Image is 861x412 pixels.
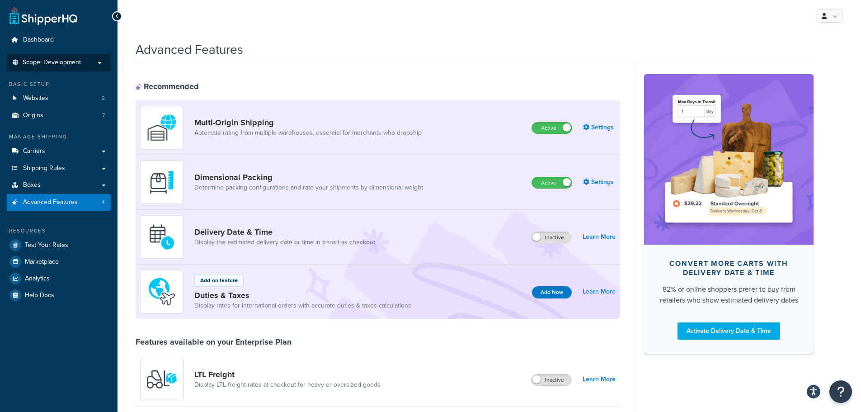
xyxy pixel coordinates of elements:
span: Test Your Rates [25,242,68,249]
label: Inactive [532,374,571,385]
span: 2 [102,95,105,102]
span: Boxes [23,181,41,189]
div: Convert more carts with delivery date & time [659,259,799,277]
div: Recommended [136,81,199,91]
a: Display the estimated delivery date or time in transit as checkout. [194,238,376,247]
a: Marketplace [7,254,111,270]
a: Test Your Rates [7,237,111,253]
h1: Advanced Features [136,41,243,58]
a: Delivery Date & Time [194,227,376,237]
a: Learn More [583,373,616,386]
span: Websites [23,95,48,102]
label: Active [532,123,572,133]
a: Activate Delivery Date & Time [678,322,780,340]
a: Dashboard [7,32,111,48]
img: gfkeb5ejjkALwAAAABJRU5ErkJggg== [146,221,178,253]
img: icon-duo-feat-landed-cost-7136b061.png [146,276,178,308]
span: Advanced Features [23,199,78,206]
a: Multi-Origin Shipping [194,118,422,128]
a: Analytics [7,270,111,287]
a: Boxes [7,177,111,194]
a: Display rates for international orders with accurate duties & taxes calculations [194,301,411,310]
div: Manage Shipping [7,133,111,141]
span: Dashboard [23,36,54,44]
a: Help Docs [7,287,111,303]
label: Active [532,177,572,188]
span: Analytics [25,275,50,283]
span: 4 [102,199,105,206]
p: Add-on feature [200,276,238,284]
button: Add Now [532,286,572,298]
a: Determine packing configurations and rate your shipments by dimensional weight [194,183,423,192]
span: Help Docs [25,292,54,299]
a: Settings [583,121,616,134]
div: Features available on your Enterprise Plan [136,337,292,347]
span: Origins [23,112,43,119]
a: Duties & Taxes [194,290,411,300]
label: Inactive [532,232,571,243]
a: Learn More [583,231,616,243]
div: 82% of online shoppers prefer to buy from retailers who show estimated delivery dates [659,284,799,306]
div: Resources [7,227,111,235]
a: Automate rating from multiple warehouses, essential for merchants who dropship [194,128,422,137]
li: Advanced Features [7,194,111,211]
a: Carriers [7,143,111,160]
a: Shipping Rules [7,160,111,177]
span: Carriers [23,147,45,155]
a: Origins7 [7,107,111,124]
img: DTVBYsAAAAAASUVORK5CYII= [146,166,178,198]
a: Dimensional Packing [194,172,423,182]
button: Open Resource Center [829,380,852,403]
a: Learn More [583,285,616,298]
div: Basic Setup [7,81,111,88]
a: LTL Freight [194,369,381,379]
a: Websites2 [7,90,111,107]
a: Advanced Features4 [7,194,111,211]
img: feature-image-ddt-36eae7f7280da8017bfb280eaccd9c446f90b1fe08728e4019434db127062ab4.png [658,88,800,231]
a: Settings [583,176,616,189]
li: Websites [7,90,111,107]
a: Display LTL freight rates at checkout for heavy or oversized goods [194,380,381,389]
img: WatD5o0RtDAAAAAElFTkSuQmCC [146,112,178,143]
li: Origins [7,107,111,124]
span: Marketplace [25,258,59,266]
span: Scope: Development [23,59,81,66]
img: y79ZsPf0fXUFUhFXDzUgf+ktZg5F2+ohG75+v3d2s1D9TjoU8PiyCIluIjV41seZevKCRuEjTPPOKHJsQcmKCXGdfprl3L4q7... [146,364,178,395]
span: Shipping Rules [23,165,65,172]
span: 7 [102,112,105,119]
